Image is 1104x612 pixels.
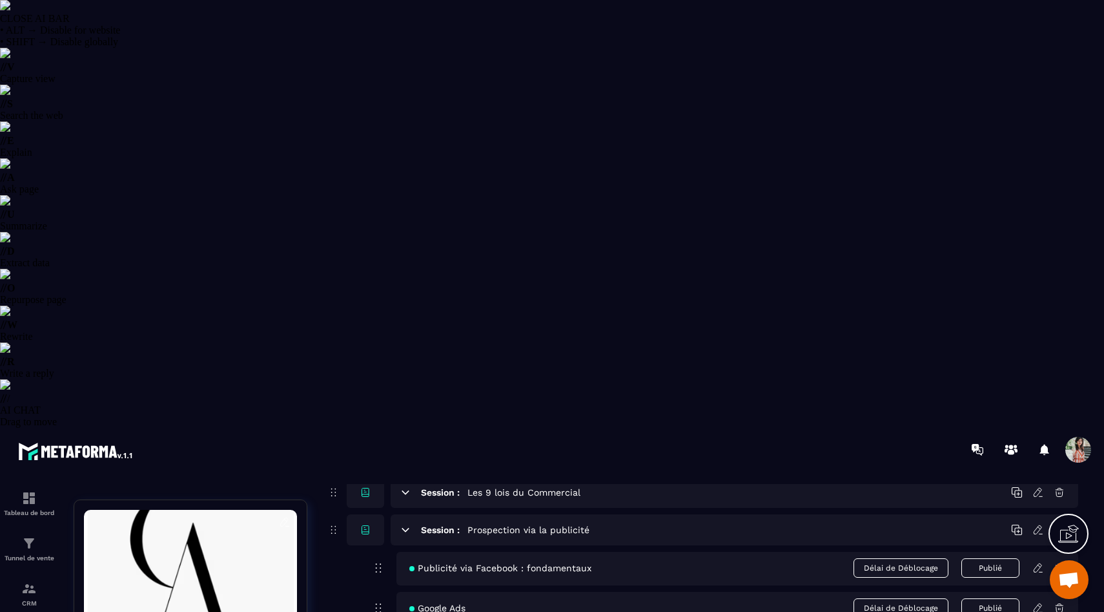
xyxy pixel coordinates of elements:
button: Publié [961,558,1019,578]
span: Publicité via Facebook : fondamentaux [409,563,591,573]
a: formationformationTableau de bord [3,481,55,526]
img: formation [21,581,37,596]
a: Ouvrir le chat [1050,560,1089,599]
a: formationformationTunnel de vente [3,526,55,571]
h6: Session : [421,525,460,535]
p: Tableau de bord [3,509,55,516]
h5: Prospection via la publicité [467,523,589,536]
img: logo [18,439,134,463]
img: formation [21,536,37,551]
span: Délai de Déblocage [854,558,948,578]
h6: Session : [421,487,460,498]
h5: Les 9 lois du Commercial [467,486,580,499]
img: formation [21,491,37,506]
p: CRM [3,600,55,607]
p: Tunnel de vente [3,554,55,562]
